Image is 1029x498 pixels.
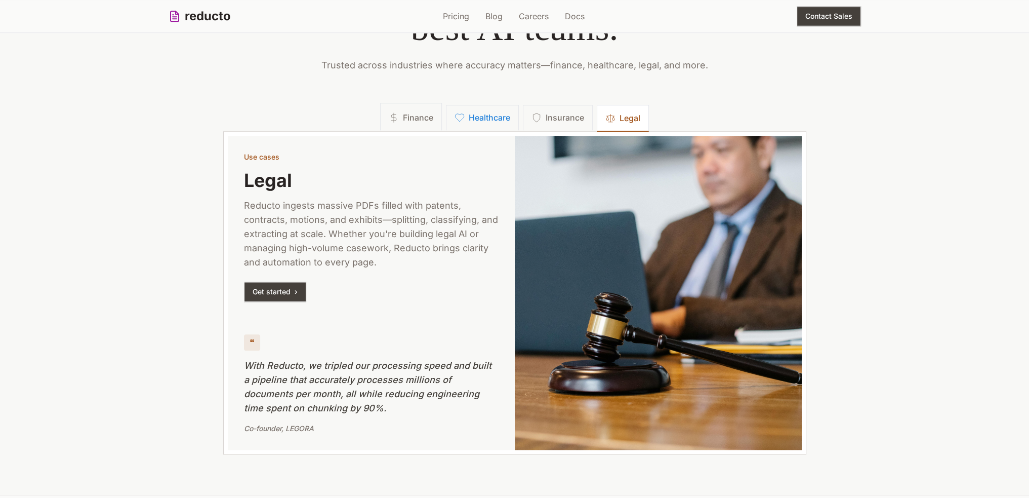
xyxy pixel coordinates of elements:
[446,105,519,131] button: Healthcare
[169,8,231,24] a: reducto
[403,111,433,124] span: Finance
[515,136,802,450] img: Legal contracts and court documents with gavel
[244,152,499,162] p: Use cases
[597,105,649,132] button: Legal
[546,111,584,124] span: Insurance
[469,111,510,124] span: Healthcare
[244,199,499,270] p: Reducto ingests massive PDFs filled with patents, contracts, motions, and exhibits—splitting, cla...
[620,112,640,124] span: Legal
[250,335,255,350] span: ❝
[443,10,469,22] a: Pricing
[244,359,499,415] blockquote: With Reducto, we tripled our processing speed and built a pipeline that accurately processes mill...
[177,58,853,72] p: Trusted across industries where accuracy matters—finance, healthcare, legal, and more.
[565,10,585,22] a: Docs
[797,6,861,26] button: Contact Sales
[485,10,503,22] a: Blog
[519,10,549,22] a: Careers
[295,287,298,297] span: ›
[244,282,306,302] button: Get started›
[244,170,499,190] h3: Legal
[244,424,499,434] cite: Co-founder, LEGORA
[523,105,593,131] button: Insurance
[380,103,442,131] button: Finance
